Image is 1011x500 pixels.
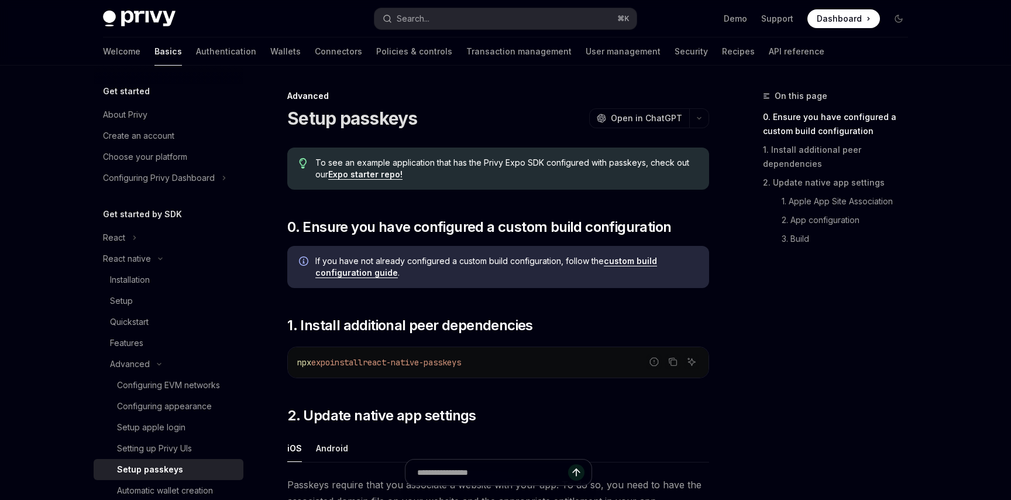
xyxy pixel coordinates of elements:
button: Open search [374,8,637,29]
a: Welcome [103,37,140,66]
span: 1. Install additional peer dependencies [287,316,533,335]
a: 1. Apple App Site Association [763,192,917,211]
span: To see an example application that has the Privy Expo SDK configured with passkeys, check out our [315,157,697,180]
span: install [330,357,363,368]
a: Recipes [722,37,755,66]
div: Choose your platform [103,150,187,164]
button: Toggle React native section [94,248,243,269]
button: Open in ChatGPT [589,108,689,128]
h5: Get started [103,84,150,98]
button: Android [316,434,348,462]
a: Installation [94,269,243,290]
div: Features [110,336,143,350]
a: Connectors [315,37,362,66]
svg: Tip [299,158,307,169]
button: Toggle React section [94,227,243,248]
img: dark logo [103,11,176,27]
div: Automatic wallet creation [117,484,213,498]
a: API reference [769,37,824,66]
h1: Setup passkeys [287,108,418,129]
a: Basics [154,37,182,66]
div: Configuring appearance [117,399,212,413]
a: Expo starter repo! [328,169,403,180]
a: Security [675,37,708,66]
a: 0. Ensure you have configured a custom build configuration [763,108,917,141]
span: react-native-passkeys [363,357,461,368]
a: Transaction management [466,37,572,66]
div: Setup passkeys [117,463,183,477]
a: User management [586,37,661,66]
a: Wallets [270,37,301,66]
div: Create an account [103,129,174,143]
button: Toggle Advanced section [94,354,243,375]
h5: Get started by SDK [103,207,182,221]
a: 2. App configuration [763,211,917,230]
div: Setup [110,294,133,308]
span: expo [311,357,330,368]
button: Toggle Configuring Privy Dashboard section [94,167,243,189]
svg: Info [299,256,311,268]
div: Advanced [287,90,709,102]
span: Dashboard [817,13,862,25]
span: If you have not already configured a custom build configuration, follow the . [315,255,697,279]
div: Setting up Privy UIs [117,441,192,456]
button: Report incorrect code [647,354,662,369]
div: Search... [397,12,429,26]
a: About Privy [94,104,243,125]
button: Send message [568,464,584,481]
div: Installation [110,273,150,287]
div: Setup apple login [117,420,185,434]
span: On this page [775,89,827,103]
div: React native [103,252,151,266]
div: Configuring Privy Dashboard [103,171,215,185]
span: ⌘ K [617,14,630,23]
a: Dashboard [807,9,880,28]
button: Toggle dark mode [889,9,908,28]
a: Policies & controls [376,37,452,66]
div: About Privy [103,108,147,122]
a: 2. Update native app settings [763,173,917,192]
a: Features [94,333,243,354]
a: Setting up Privy UIs [94,438,243,459]
a: Setup passkeys [94,459,243,480]
a: Setup [94,290,243,311]
a: Authentication [196,37,256,66]
button: Ask AI [684,354,699,369]
a: 3. Build [763,230,917,248]
button: Copy the contents from the code block [665,354,680,369]
div: Quickstart [110,315,149,329]
div: Advanced [110,357,150,371]
a: Configuring EVM networks [94,375,243,396]
a: Quickstart [94,311,243,333]
div: Configuring EVM networks [117,378,220,392]
a: 1. Install additional peer dependencies [763,141,917,173]
input: Ask a question... [417,460,568,485]
a: Setup apple login [94,417,243,438]
span: npx [297,357,311,368]
button: iOS [287,434,302,462]
span: 0. Ensure you have configured a custom build configuration [287,218,671,237]
span: Open in ChatGPT [611,112,682,124]
a: Create an account [94,125,243,146]
a: Choose your platform [94,146,243,167]
a: Configuring appearance [94,396,243,417]
a: Support [761,13,793,25]
a: Demo [724,13,747,25]
span: 2. Update native app settings [287,406,476,425]
div: React [103,231,125,245]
